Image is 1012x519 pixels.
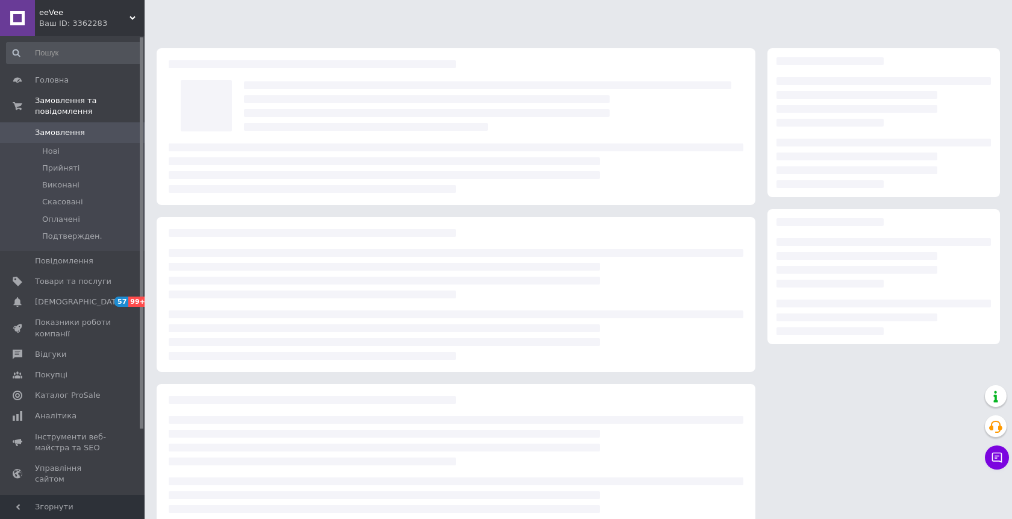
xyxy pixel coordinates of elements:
span: Замовлення та повідомлення [35,95,145,117]
span: Показники роботи компанії [35,317,111,339]
span: Замовлення [35,127,85,138]
span: Покупці [35,370,67,380]
span: 57 [114,297,128,307]
span: Виконані [42,180,80,190]
span: Відгуки [35,349,66,360]
span: Товари та послуги [35,276,111,287]
span: Оплачені [42,214,80,225]
span: Повідомлення [35,256,93,266]
span: Аналітика [35,410,77,421]
span: 99+ [128,297,148,307]
span: Інструменти веб-майстра та SEO [35,432,111,453]
span: [DEMOGRAPHIC_DATA] [35,297,124,307]
span: Каталог ProSale [35,390,100,401]
span: Управління сайтом [35,463,111,485]
span: Прийняті [42,163,80,174]
div: Ваш ID: 3362283 [39,18,145,29]
span: Головна [35,75,69,86]
span: Нові [42,146,60,157]
input: Пошук [6,42,142,64]
span: eeVee [39,7,130,18]
span: Скасовані [42,197,83,207]
span: Подтвержден. [42,231,102,242]
button: Чат з покупцем [985,445,1009,470]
